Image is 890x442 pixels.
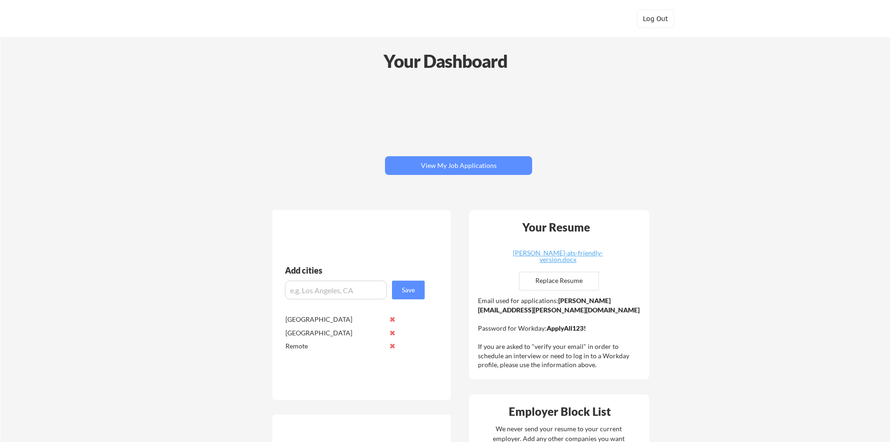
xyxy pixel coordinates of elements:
div: [GEOGRAPHIC_DATA] [285,328,384,338]
div: Email used for applications: Password for Workday: If you are asked to "verify your email" in ord... [478,296,643,370]
div: Add cities [285,266,427,275]
button: Save [392,281,425,299]
strong: ApplyAll123! [547,324,586,332]
a: [PERSON_NAME]-ats-friendly-version.docx [502,250,613,264]
div: Employer Block List [473,406,647,417]
div: Your Dashboard [1,48,890,74]
button: View My Job Applications [385,156,532,175]
div: [GEOGRAPHIC_DATA] [285,315,384,324]
div: Remote [285,341,384,351]
button: Log Out [637,9,674,28]
div: Your Resume [510,222,602,233]
input: e.g. Los Angeles, CA [285,281,387,299]
div: [PERSON_NAME]-ats-friendly-version.docx [502,250,613,263]
strong: [PERSON_NAME][EMAIL_ADDRESS][PERSON_NAME][DOMAIN_NAME] [478,297,640,314]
